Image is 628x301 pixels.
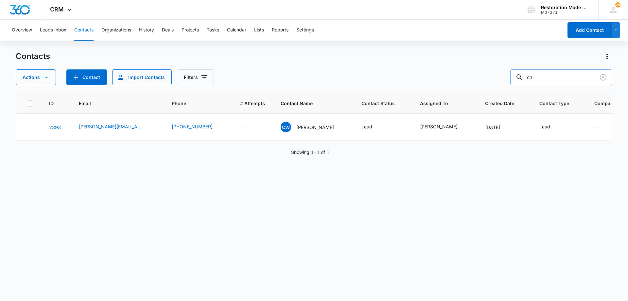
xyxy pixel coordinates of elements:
[539,123,562,131] div: Contact Type - Lead - Select to Edit Field
[615,2,620,8] span: 29
[79,100,147,107] span: Email
[272,20,288,41] button: Reports
[66,69,107,85] button: Add Contact
[50,6,64,13] span: CRM
[227,20,246,41] button: Calendar
[420,100,460,107] span: Assigned To
[541,5,589,10] div: account name
[361,123,372,130] div: Lead
[567,22,612,38] button: Add Contact
[139,20,154,41] button: History
[539,100,569,107] span: Contact Type
[594,123,615,131] div: Company Name - - Select to Edit Field
[420,123,469,131] div: Assigned To - Nate Cisney - Select to Edit Field
[162,20,174,41] button: Deals
[594,123,603,131] div: ---
[296,124,334,131] p: [PERSON_NAME]
[207,20,219,41] button: Tasks
[361,123,384,131] div: Contact Status - Lead - Select to Edit Field
[49,124,61,130] a: Navigate to contact details page for Chris Walker
[240,123,261,131] div: # Attempts - - Select to Edit Field
[49,100,54,107] span: ID
[281,122,346,132] div: Contact Name - Chris Walker - Select to Edit Field
[296,20,314,41] button: Settings
[79,123,144,130] a: [PERSON_NAME][EMAIL_ADDRESS][DOMAIN_NAME]
[240,100,265,107] span: # Attempts
[182,20,199,41] button: Projects
[16,69,56,85] button: Actions
[74,20,94,41] button: Contacts
[510,69,612,85] input: Search Contacts
[172,100,215,107] span: Phone
[281,100,336,107] span: Contact Name
[177,69,214,85] button: Filters
[598,72,608,83] button: Clear
[539,123,550,130] div: Lead
[254,20,264,41] button: Lists
[602,51,612,62] button: Actions
[615,2,620,8] div: notifications count
[16,51,50,61] h1: Contacts
[485,124,524,131] div: [DATE]
[112,69,172,85] button: Import Contacts
[240,123,249,131] div: ---
[291,149,329,156] p: Showing 1-1 of 1
[281,122,291,132] span: CW
[361,100,395,107] span: Contact Status
[12,20,32,41] button: Overview
[172,123,213,130] a: [PHONE_NUMBER]
[172,123,224,131] div: Phone - 4253457639 - Select to Edit Field
[541,10,589,15] div: account id
[485,100,514,107] span: Created Date
[79,123,156,131] div: Email - chris@trs24-7.com - Select to Edit Field
[40,20,66,41] button: Leads Inbox
[101,20,131,41] button: Organizations
[420,123,458,130] div: [PERSON_NAME]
